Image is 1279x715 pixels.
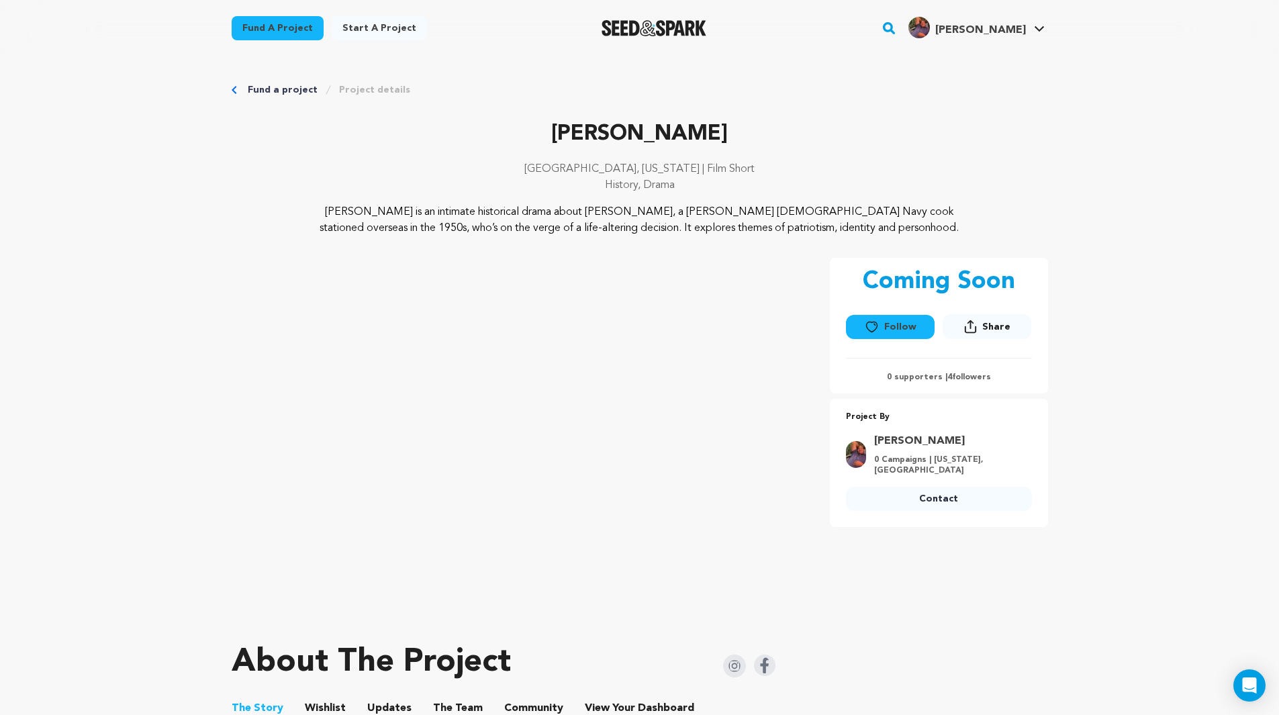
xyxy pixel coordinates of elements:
[863,269,1015,295] p: Coming Soon
[339,83,410,97] a: Project details
[313,204,966,236] p: [PERSON_NAME] is an intimate historical drama about [PERSON_NAME], a [PERSON_NAME] [DEMOGRAPHIC_D...
[982,320,1010,334] span: Share
[248,83,318,97] a: Fund a project
[906,14,1047,38] a: Devin M.'s Profile
[908,17,930,38] img: e4c9e9f1e4653a8c.jpg
[935,25,1026,36] span: [PERSON_NAME]
[846,372,1032,383] p: 0 supporters | followers
[846,410,1032,425] p: Project By
[232,161,1048,177] p: [GEOGRAPHIC_DATA], [US_STATE] | Film Short
[908,17,1026,38] div: Devin M.'s Profile
[232,647,511,679] h1: About The Project
[874,455,1024,476] p: 0 Campaigns | [US_STATE], [GEOGRAPHIC_DATA]
[332,16,427,40] a: Start a project
[943,314,1031,344] span: Share
[906,14,1047,42] span: Devin M.'s Profile
[874,433,1024,449] a: Goto Devin McKay profile
[723,655,746,677] img: Seed&Spark Instagram Icon
[602,20,707,36] a: Seed&Spark Homepage
[602,20,707,36] img: Seed&Spark Logo Dark Mode
[943,314,1031,339] button: Share
[754,655,775,676] img: Seed&Spark Facebook Icon
[232,16,324,40] a: Fund a project
[1233,669,1266,702] div: Open Intercom Messenger
[846,441,866,468] img: e4c9e9f1e4653a8c.jpg
[232,118,1048,150] p: [PERSON_NAME]
[232,177,1048,193] p: History, Drama
[232,83,1048,97] div: Breadcrumb
[947,373,952,381] span: 4
[846,315,935,339] button: Follow
[846,487,1032,511] a: Contact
